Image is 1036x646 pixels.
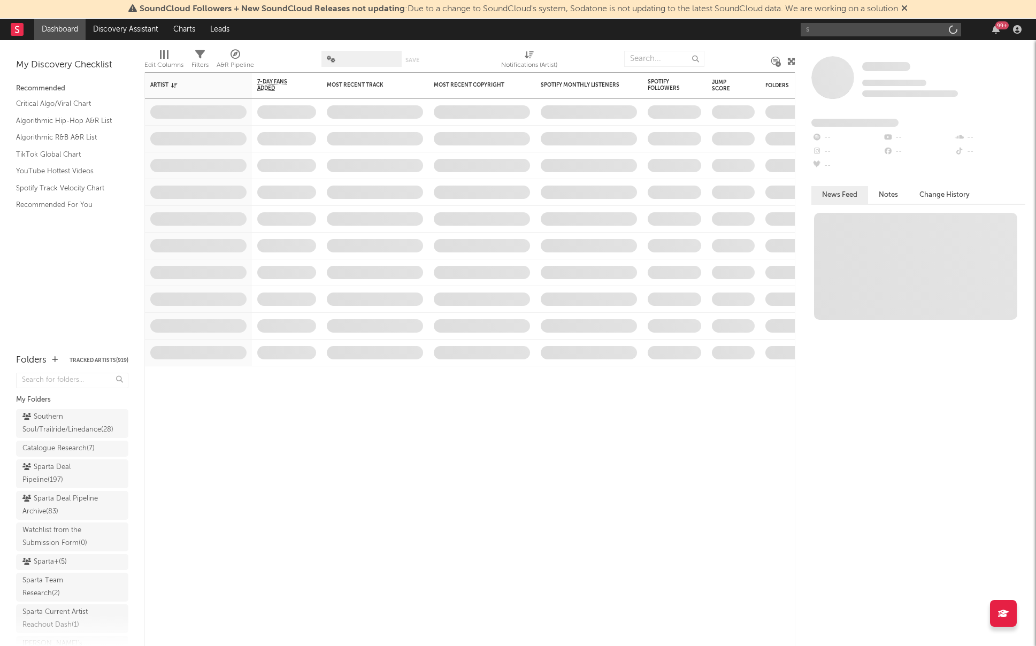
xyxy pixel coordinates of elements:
[16,82,128,95] div: Recommended
[501,45,557,76] div: Notifications (Artist)
[16,522,128,551] a: Watchlist from the Submission Form(0)
[954,145,1025,159] div: --
[648,79,685,91] div: Spotify Followers
[22,442,95,455] div: Catalogue Research ( 7 )
[16,441,128,457] a: Catalogue Research(7)
[16,554,128,570] a: Sparta+(5)
[150,82,231,88] div: Artist
[811,131,882,145] div: --
[811,145,882,159] div: --
[882,145,954,159] div: --
[541,82,621,88] div: Spotify Monthly Listeners
[217,59,254,72] div: A&R Pipeline
[992,25,1000,34] button: 99+
[191,45,209,76] div: Filters
[140,5,405,13] span: SoundCloud Followers + New SoundCloud Releases not updating
[70,358,128,363] button: Tracked Artists(919)
[16,573,128,602] a: Sparta Team Research(2)
[22,606,98,632] div: Sparta Current Artist Reachout Dash ( 1 )
[811,119,899,127] span: Fans Added by Platform
[86,19,166,40] a: Discovery Assistant
[16,394,128,406] div: My Folders
[166,19,203,40] a: Charts
[22,461,98,487] div: Sparta Deal Pipeline ( 197 )
[16,409,128,438] a: Southern Soul/Trailride/Linedance(28)
[16,182,118,194] a: Spotify Track Velocity Chart
[16,149,118,160] a: TikTok Global Chart
[22,574,98,600] div: Sparta Team Research ( 2 )
[434,82,514,88] div: Most Recent Copyright
[16,604,128,633] a: Sparta Current Artist Reachout Dash(1)
[140,5,898,13] span: : Due to a change to SoundCloud's system, Sodatone is not updating to the latest SoundCloud data....
[327,82,407,88] div: Most Recent Track
[16,199,118,211] a: Recommended For You
[801,23,961,36] input: Search for artists
[144,45,183,76] div: Edit Columns
[954,131,1025,145] div: --
[22,556,67,568] div: Sparta+ ( 5 )
[16,354,47,367] div: Folders
[16,373,128,388] input: Search for folders...
[995,21,1009,29] div: 99 +
[217,45,254,76] div: A&R Pipeline
[22,524,98,550] div: Watchlist from the Submission Form ( 0 )
[16,165,118,177] a: YouTube Hottest Videos
[16,459,128,488] a: Sparta Deal Pipeline(197)
[203,19,237,40] a: Leads
[257,79,300,91] span: 7-Day Fans Added
[882,131,954,145] div: --
[16,491,128,520] a: Sparta Deal Pipeline Archive(83)
[16,132,118,143] a: Algorithmic R&B A&R List
[901,5,908,13] span: Dismiss
[862,62,910,71] span: Some Artist
[624,51,704,67] input: Search...
[501,59,557,72] div: Notifications (Artist)
[34,19,86,40] a: Dashboard
[405,57,419,63] button: Save
[765,82,846,89] div: Folders
[191,59,209,72] div: Filters
[862,80,926,86] span: Tracking Since: [DATE]
[868,186,909,204] button: Notes
[16,115,118,127] a: Algorithmic Hip-Hop A&R List
[16,59,128,72] div: My Discovery Checklist
[712,79,739,92] div: Jump Score
[909,186,980,204] button: Change History
[862,90,958,97] span: 0 fans last week
[862,61,910,72] a: Some Artist
[22,411,113,436] div: Southern Soul/Trailride/Linedance ( 28 )
[16,98,118,110] a: Critical Algo/Viral Chart
[22,493,98,518] div: Sparta Deal Pipeline Archive ( 83 )
[144,59,183,72] div: Edit Columns
[811,186,868,204] button: News Feed
[811,159,882,173] div: --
